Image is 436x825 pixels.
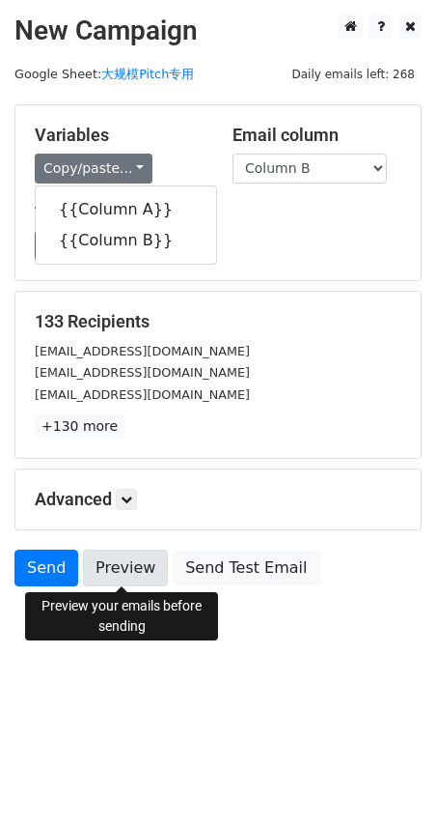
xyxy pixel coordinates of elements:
[14,550,78,586] a: Send
[83,550,168,586] a: Preview
[232,125,401,146] h5: Email column
[35,344,250,358] small: [EMAIL_ADDRESS][DOMAIN_NAME]
[14,67,194,81] small: Google Sheet:
[35,125,204,146] h5: Variables
[35,414,124,439] a: +130 more
[101,67,194,81] a: 大规模Pitch专用
[285,64,422,85] span: Daily emails left: 268
[35,387,250,402] small: [EMAIL_ADDRESS][DOMAIN_NAME]
[14,14,422,47] h2: New Campaign
[173,550,319,586] a: Send Test Email
[36,194,216,225] a: {{Column A}}
[25,592,218,640] div: Preview your emails before sending
[340,732,436,825] iframe: Chat Widget
[36,225,216,256] a: {{Column B}}
[340,732,436,825] div: 聊天小组件
[35,489,401,510] h5: Advanced
[285,67,422,81] a: Daily emails left: 268
[35,311,401,332] h5: 133 Recipients
[35,154,152,184] a: Copy/paste...
[35,365,250,380] small: [EMAIL_ADDRESS][DOMAIN_NAME]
